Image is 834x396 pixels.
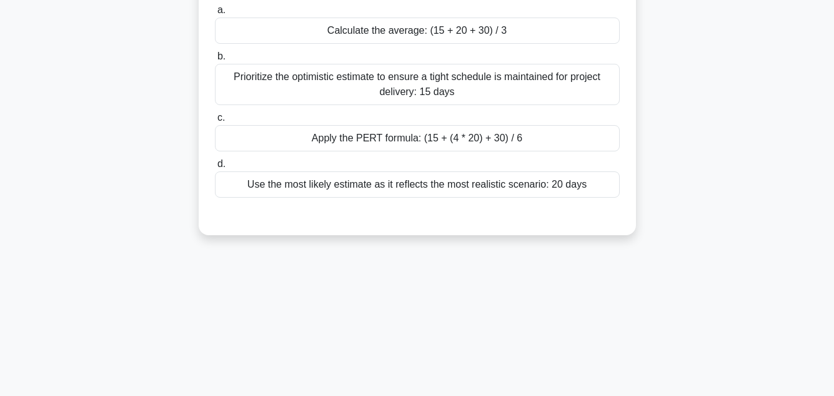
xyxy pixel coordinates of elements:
div: Use the most likely estimate as it reflects the most realistic scenario: 20 days [215,171,620,198]
span: d. [217,158,226,169]
span: b. [217,51,226,61]
div: Prioritize the optimistic estimate to ensure a tight schedule is maintained for project delivery:... [215,64,620,105]
span: c. [217,112,225,123]
div: Apply the PERT formula: (15 + (4 * 20) + 30) / 6 [215,125,620,151]
div: Calculate the average: (15 + 20 + 30) / 3 [215,18,620,44]
span: a. [217,4,226,15]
